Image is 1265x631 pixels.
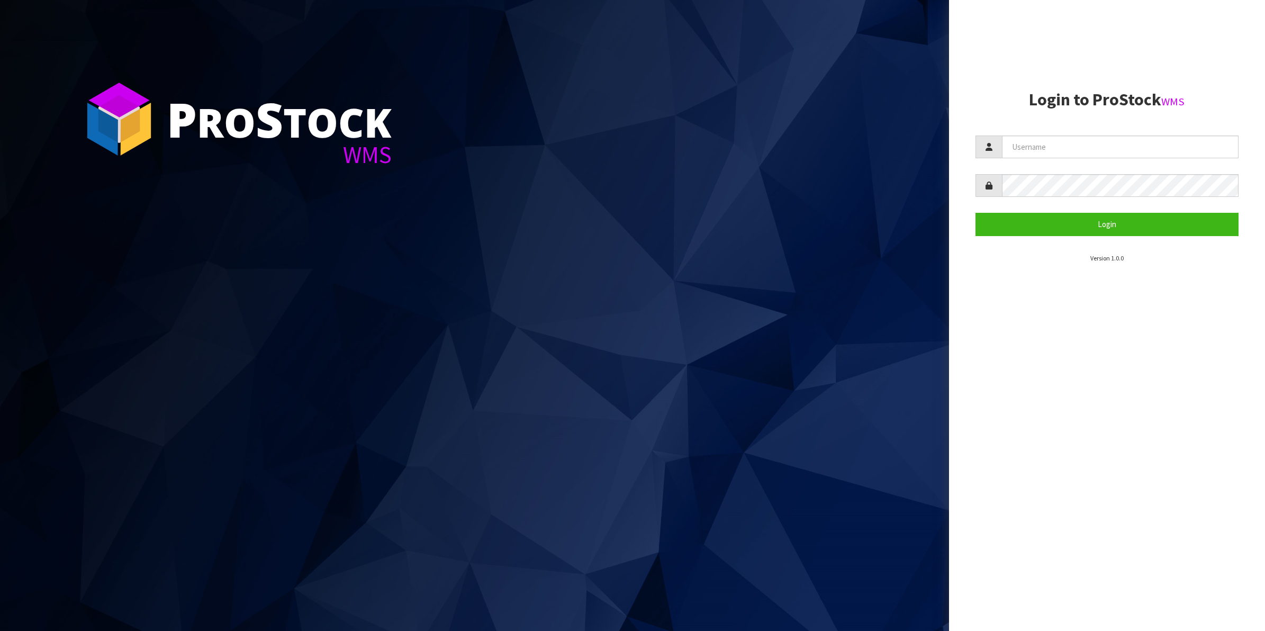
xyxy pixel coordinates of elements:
img: ProStock Cube [79,79,159,159]
div: ro tock [167,95,392,143]
small: WMS [1161,95,1185,109]
small: Version 1.0.0 [1090,254,1124,262]
div: WMS [167,143,392,167]
h2: Login to ProStock [975,91,1239,109]
span: S [256,87,283,151]
button: Login [975,213,1239,236]
span: P [167,87,197,151]
input: Username [1002,136,1239,158]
